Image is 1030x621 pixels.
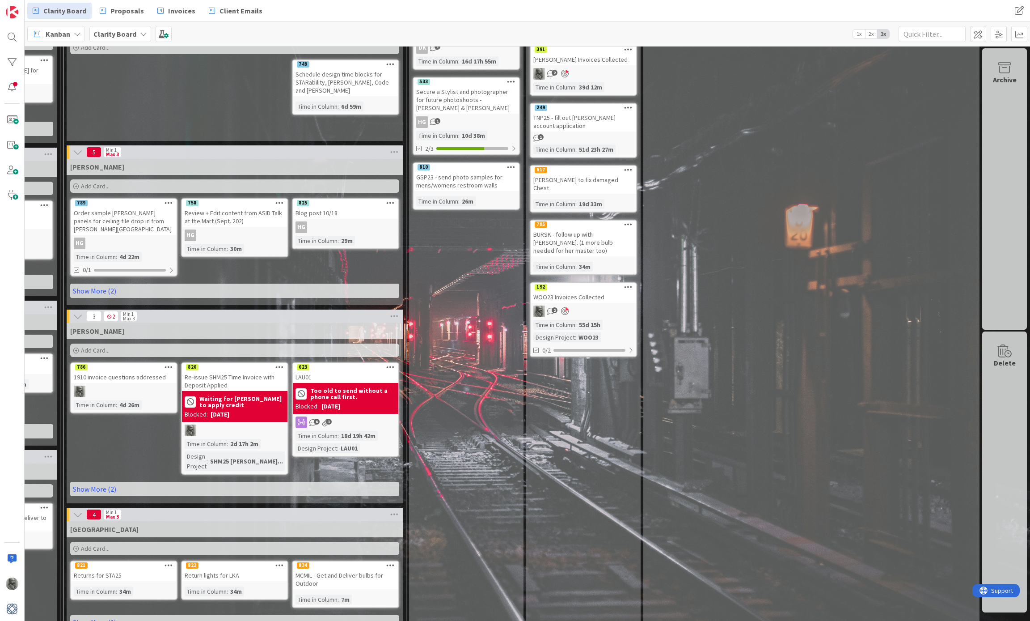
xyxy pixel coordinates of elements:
[86,509,101,520] span: 4
[531,306,636,317] div: PA
[123,312,134,316] div: Min 1
[208,456,285,466] div: SHM25 [PERSON_NAME]...
[71,238,177,249] div: HG
[531,68,636,80] div: PA
[110,5,144,16] span: Proposals
[552,307,557,313] span: 2
[416,196,458,206] div: Time in Column
[211,410,229,419] div: [DATE]
[533,332,575,342] div: Design Project
[71,207,177,235] div: Order sample [PERSON_NAME] panels for ceiling tile drop in from [PERSON_NAME][GEOGRAPHIC_DATA]
[310,387,396,400] b: Too old to send without a phone call first.
[538,134,544,140] span: 1
[182,230,287,241] div: HG
[74,386,85,397] img: PA
[86,311,101,322] span: 3
[293,363,398,371] div: 623
[339,236,355,246] div: 29m
[414,116,519,128] div: HG
[416,42,428,54] div: DK
[295,595,338,604] div: Time in Column
[339,595,352,604] div: 7m
[576,332,601,342] div: WOO23
[182,425,287,436] div: PA
[414,78,519,114] div: 533Secure a Stylist and photographer for future photoshoots - [PERSON_NAME] & [PERSON_NAME]
[416,131,458,140] div: Time in Column
[293,363,398,383] div: 623LAU01
[293,221,398,233] div: HG
[182,363,287,391] div: 820Re-issue SHM25 Time Invoice with Deposit Applied
[185,439,227,449] div: Time in Column
[182,207,287,227] div: Review + Edit content from ASID Talk at the Mart (Sept. 202)
[414,86,519,114] div: Secure a Stylist and photographer for future photoshoots - [PERSON_NAME] & [PERSON_NAME]
[227,587,228,596] span: :
[81,544,110,553] span: Add Card...
[297,364,309,370] div: 623
[533,306,545,317] img: PA
[535,105,547,111] div: 249
[531,54,636,65] div: [PERSON_NAME] Invoices Collected
[326,419,332,425] span: 1
[182,570,287,581] div: Return lights for LKA
[575,145,577,154] span: :
[227,439,228,449] span: :
[182,561,287,570] div: 822
[416,56,458,66] div: Time in Column
[414,42,519,54] div: DK
[93,30,136,38] b: Clarity Board
[899,26,966,42] input: Quick Filter...
[185,230,196,241] div: HG
[182,199,287,207] div: 758
[297,562,309,569] div: 834
[106,515,119,519] div: Max 3
[533,145,575,154] div: Time in Column
[182,363,287,371] div: 820
[577,145,616,154] div: 51d 23h 27m
[117,400,142,410] div: 4d 26m
[117,252,142,262] div: 4d 22m
[295,402,319,411] div: Blocked:
[293,561,398,570] div: 834
[152,3,201,19] a: Invoices
[71,570,177,581] div: Returns for STA25
[338,595,339,604] span: :
[106,152,119,157] div: Max 3
[535,167,547,173] div: 617
[295,431,338,441] div: Time in Column
[531,283,636,303] div: 192WOO23 Invoices Collected
[70,482,399,496] a: Show More (2)
[293,207,398,219] div: Blog post 10/18
[71,199,177,207] div: 789
[460,56,498,66] div: 16d 17h 55m
[168,5,195,16] span: Invoices
[877,30,889,38] span: 3x
[577,82,604,92] div: 39d 12m
[116,252,117,262] span: :
[293,371,398,383] div: LAU01
[535,284,547,290] div: 192
[414,171,519,191] div: GSP23 - send photo samples for mens/womens restroom walls
[338,443,360,453] div: LAU01
[531,283,636,291] div: 192
[71,363,177,371] div: 786
[86,147,101,157] span: 5
[46,29,70,39] span: Kanban
[321,402,340,411] div: [DATE]
[533,262,575,272] div: Time in Column
[228,244,244,254] div: 30m
[460,131,487,140] div: 10d 38m
[531,174,636,194] div: [PERSON_NAME] to fix damaged Chest
[74,238,85,249] div: HG
[535,47,547,53] div: 391
[531,166,636,194] div: 617[PERSON_NAME] to fix damaged Chest
[531,104,636,112] div: 249
[71,386,177,397] div: PA
[575,199,577,209] span: :
[228,439,261,449] div: 2d 17h 2m
[6,6,18,18] img: Visit kanbanzone.com
[338,102,339,111] span: :
[531,166,636,174] div: 617
[185,587,227,596] div: Time in Column
[71,561,177,581] div: 821Returns for STA25
[337,443,338,453] span: :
